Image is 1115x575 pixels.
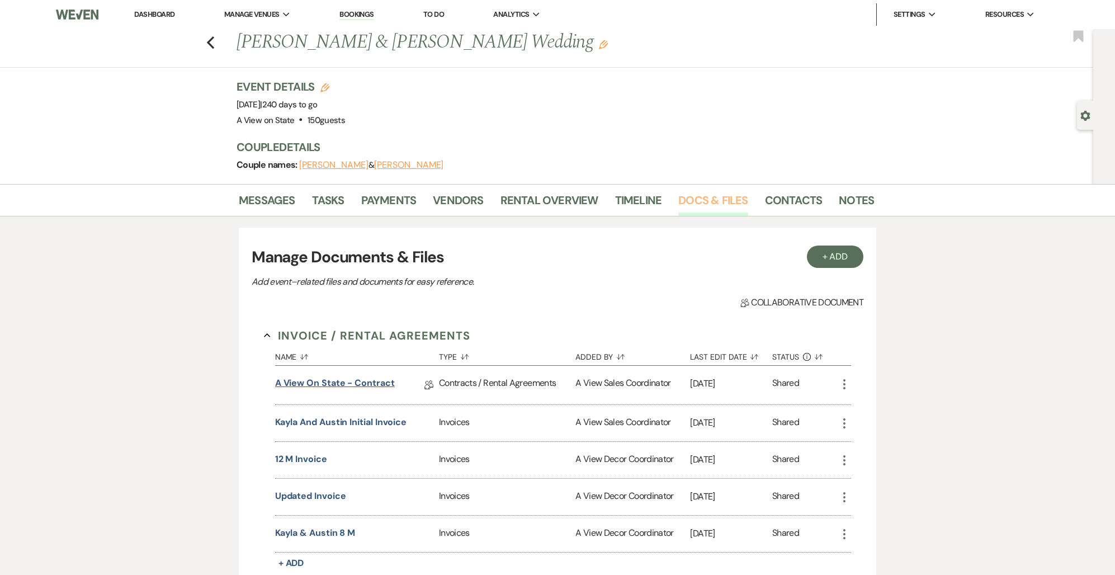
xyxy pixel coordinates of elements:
[237,139,863,155] h3: Couple Details
[275,416,407,429] button: Kayla and Austin Initial Invoice
[575,516,690,552] div: A View Decor Coordinator
[224,9,280,20] span: Manage Venues
[575,479,690,515] div: A View Decor Coordinator
[894,9,925,20] span: Settings
[433,191,483,216] a: Vendors
[985,9,1024,20] span: Resources
[275,489,346,503] button: Updated invoice
[439,516,575,552] div: Invoices
[839,191,874,216] a: Notes
[275,526,356,540] button: Kayla & Austin 8 M
[374,161,443,169] button: [PERSON_NAME]
[56,3,99,26] img: Weven Logo
[252,275,643,289] p: Add event–related files and documents for easy reference.
[690,376,772,391] p: [DATE]
[500,191,598,216] a: Rental Overview
[678,191,748,216] a: Docs & Files
[237,159,299,171] span: Couple names:
[237,79,345,95] h3: Event Details
[423,10,444,19] a: To Do
[575,442,690,478] div: A View Decor Coordinator
[772,453,799,468] div: Shared
[275,376,395,394] a: A View on State - Contract
[262,99,318,110] span: 240 days to go
[260,99,317,110] span: |
[772,416,799,431] div: Shared
[439,344,575,365] button: Type
[339,10,374,20] a: Bookings
[690,416,772,430] p: [DATE]
[772,526,799,541] div: Shared
[299,159,443,171] span: &
[493,9,529,20] span: Analytics
[252,246,863,269] h3: Manage Documents & Files
[275,344,439,365] button: Name
[807,246,864,268] button: + Add
[439,479,575,515] div: Invoices
[275,453,327,466] button: 12 M Invoice
[765,191,823,216] a: Contacts
[772,353,799,361] span: Status
[772,376,799,394] div: Shared
[439,405,575,441] div: Invoices
[690,526,772,541] p: [DATE]
[439,442,575,478] div: Invoices
[237,29,738,56] h1: [PERSON_NAME] & [PERSON_NAME] Wedding
[772,489,799,505] div: Shared
[690,489,772,504] p: [DATE]
[361,191,417,216] a: Payments
[264,327,470,344] button: Invoice / Rental Agreements
[275,555,308,571] button: + Add
[575,344,690,365] button: Added By
[299,161,368,169] button: [PERSON_NAME]
[772,344,838,365] button: Status
[308,115,345,126] span: 150 guests
[312,191,344,216] a: Tasks
[1080,110,1090,120] button: Open lead details
[575,405,690,441] div: A View Sales Coordinator
[740,296,863,309] span: Collaborative document
[237,99,318,110] span: [DATE]
[439,366,575,404] div: Contracts / Rental Agreements
[575,366,690,404] div: A View Sales Coordinator
[134,10,174,19] a: Dashboard
[239,191,295,216] a: Messages
[278,557,304,569] span: + Add
[690,344,772,365] button: Last Edit Date
[599,39,608,49] button: Edit
[690,453,772,467] p: [DATE]
[237,115,294,126] span: A View on State
[615,191,662,216] a: Timeline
